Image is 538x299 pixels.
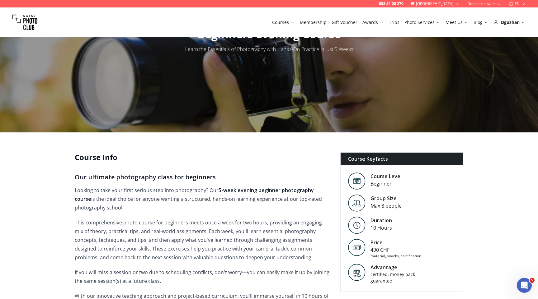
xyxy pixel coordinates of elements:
div: Course Level [370,172,402,180]
div: Duration [370,217,392,224]
div: 10 Hours [370,224,392,232]
iframe: Intercom live chat [517,278,532,293]
button: Gift Voucher [329,18,360,27]
img: Level [348,217,366,234]
p: If you will miss a session or two due to scheduling conflicts, don't worry—you can easily make it... [75,268,330,285]
div: Max 8 people [370,202,402,209]
button: Courses [270,18,297,27]
div: Course Keyfacts [341,153,463,165]
div: Advantage [370,264,423,271]
button: Awards [360,18,386,27]
button: Trips [386,18,402,27]
a: Blog [474,19,488,25]
div: Oguzhan [493,19,526,25]
img: Advantage [348,264,366,281]
div: certified, money back guarantee [370,271,423,284]
a: Awards [362,19,384,25]
a: Gift Voucher [332,19,357,25]
span: Learn the Essentials of Photography with Hands-On Practice in Just 5 Weeks [185,46,353,53]
h2: Course Info [75,152,330,162]
div: Price [370,239,421,246]
img: Level [348,195,366,212]
button: Photo Services [402,18,443,27]
a: Photo Services [404,19,441,25]
button: Membership [297,18,329,27]
p: Looking to take your first serious step into photography? Our is the ideal choice for anyone want... [75,186,330,212]
div: Group Size [370,195,402,202]
a: Courses [272,19,295,25]
img: Level [348,172,366,190]
span: 5 [530,278,535,283]
a: 058 51 00 270 [379,1,404,6]
a: Trips [389,19,399,25]
a: Membership [300,19,327,25]
button: Blog [471,18,491,27]
div: Beginner [370,180,402,187]
button: Meet Us [443,18,471,27]
div: material, snacks, certification [370,254,421,259]
div: 490 CHF [370,246,421,254]
img: Swiss photo club [12,10,37,35]
p: This comprehensive photo course for beginners meets once a week for two hours, providing an engag... [75,218,330,262]
img: Price [348,239,366,256]
a: Meet Us [446,19,469,25]
h3: Our ultimate photography class for beginners [75,172,330,182]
